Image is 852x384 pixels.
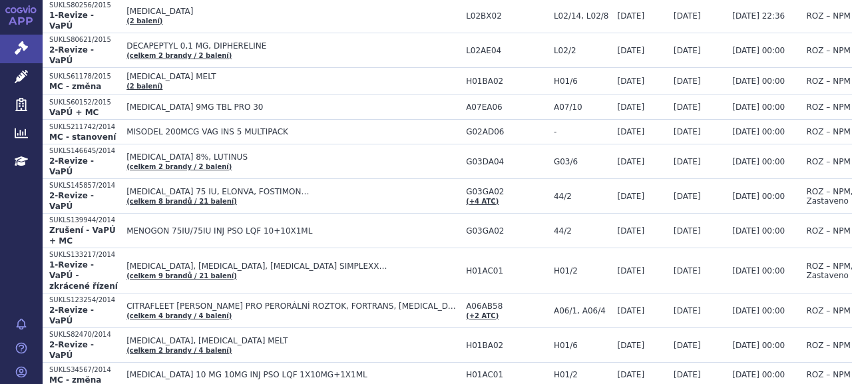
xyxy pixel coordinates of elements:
[554,102,611,112] span: A07/10
[49,250,120,260] p: SUKLS133217/2014
[466,11,547,21] span: L02BX02
[554,11,611,21] span: L02/14, L02/8
[554,77,611,86] span: H01/6
[126,262,459,271] span: [MEDICAL_DATA], [MEDICAL_DATA], [MEDICAL_DATA] SIMPLEXX…
[126,187,459,196] span: [MEDICAL_DATA] 75 IU, ELONVA, FOSTIMON…
[807,11,851,21] span: ROZ – NPM
[49,305,94,325] strong: 2-Revize - VaPÚ
[618,306,645,315] span: [DATE]
[674,266,701,276] span: [DATE]
[49,216,120,225] p: SUKLS139944/2014
[554,192,611,201] span: 44/2
[674,370,701,379] span: [DATE]
[674,192,701,201] span: [DATE]
[126,226,459,236] span: MENOGON 75IU/75IU INJ PSO LQF 10+10X1ML
[466,102,547,112] span: A07EA06
[674,226,701,236] span: [DATE]
[674,11,701,21] span: [DATE]
[732,306,785,315] span: [DATE] 00:00
[126,198,237,205] a: (celkem 8 brandů / 21 balení)
[674,46,701,55] span: [DATE]
[732,157,785,166] span: [DATE] 00:00
[126,7,459,16] span: [MEDICAL_DATA]
[554,266,611,276] span: H01/2
[554,226,611,236] span: 44/2
[674,157,701,166] span: [DATE]
[466,266,547,276] span: H01AC01
[49,35,120,45] p: SUKLS80621/2015
[732,370,785,379] span: [DATE] 00:00
[126,102,459,112] span: [MEDICAL_DATA] 9MG TBL PRO 30
[807,157,851,166] span: ROZ – NPM
[618,127,645,136] span: [DATE]
[807,226,851,236] span: ROZ – NPM
[49,181,120,190] p: SUKLS145857/2014
[126,163,232,170] a: (celkem 2 brandy / 2 balení)
[674,102,701,112] span: [DATE]
[674,341,701,350] span: [DATE]
[49,72,120,81] p: SUKLS61178/2015
[674,127,701,136] span: [DATE]
[466,301,547,311] span: A06AB58
[126,347,232,354] a: (celkem 2 brandy / 4 balení)
[732,46,785,55] span: [DATE] 00:00
[732,11,785,21] span: [DATE] 22:36
[126,17,162,25] a: (2 balení)
[618,370,645,379] span: [DATE]
[126,301,459,311] span: CITRAFLEET [PERSON_NAME] PRO PERORÁLNÍ ROZTOK, FORTRANS, [MEDICAL_DATA]…
[554,341,611,350] span: H01/6
[618,157,645,166] span: [DATE]
[807,102,851,112] span: ROZ – NPM
[807,370,851,379] span: ROZ – NPM
[49,122,120,132] p: SUKLS211742/2014
[618,77,645,86] span: [DATE]
[732,77,785,86] span: [DATE] 00:00
[49,11,94,31] strong: 1-Revize - VaPÚ
[466,198,499,205] a: (+4 ATC)
[49,340,94,360] strong: 2-Revize - VaPÚ
[49,146,120,156] p: SUKLS146645/2014
[618,341,645,350] span: [DATE]
[126,152,459,162] span: [MEDICAL_DATA] 8%, LUTINUS
[618,266,645,276] span: [DATE]
[466,127,547,136] span: G02AD06
[732,266,785,276] span: [DATE] 00:00
[126,127,459,136] span: MISODEL 200MCG VAG INS 5 MULTIPACK
[49,330,120,339] p: SUKLS82470/2014
[126,41,459,51] span: DECAPEPTYL 0,1 MG, DIPHERELINE
[49,260,118,291] strong: 1-Revize - VaPÚ - zkrácené řízení
[466,46,547,55] span: L02AE04
[466,157,547,166] span: G03DA04
[49,226,116,246] strong: Zrušení - VaPÚ + MC
[618,226,645,236] span: [DATE]
[618,11,645,21] span: [DATE]
[466,77,547,86] span: H01BA02
[126,312,232,319] a: (celkem 4 brandy / 4 balení)
[466,341,547,350] span: H01BA02
[49,365,120,375] p: SUKLS34567/2014
[126,52,232,59] a: (celkem 2 brandy / 2 balení)
[126,336,459,345] span: [MEDICAL_DATA], [MEDICAL_DATA] MELT
[49,98,120,107] p: SUKLS60152/2015
[126,370,459,379] span: [MEDICAL_DATA] 10 MG 10MG INJ PSO LQF 1X10MG+1X1ML
[554,46,611,55] span: L02/2
[807,306,851,315] span: ROZ – NPM
[732,127,785,136] span: [DATE] 00:00
[618,46,645,55] span: [DATE]
[554,127,611,136] span: -
[618,102,645,112] span: [DATE]
[466,370,547,379] span: H01AC01
[807,127,851,136] span: ROZ – NPM
[807,77,851,86] span: ROZ – NPM
[618,192,645,201] span: [DATE]
[49,1,120,10] p: SUKLS80256/2015
[49,108,99,117] strong: VaPÚ + MC
[49,156,94,176] strong: 2-Revize - VaPÚ
[126,72,459,81] span: [MEDICAL_DATA] MELT
[49,191,94,211] strong: 2-Revize - VaPÚ
[126,83,162,90] a: (2 balení)
[49,295,120,305] p: SUKLS123254/2014
[674,77,701,86] span: [DATE]
[49,82,101,91] strong: MC - změna
[732,102,785,112] span: [DATE] 00:00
